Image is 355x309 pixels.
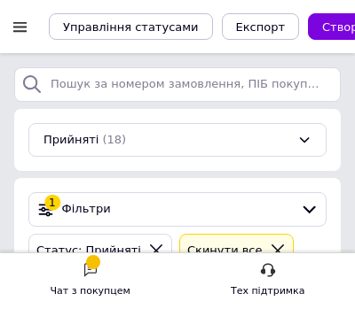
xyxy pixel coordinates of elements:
[49,13,213,40] button: Управління статусами
[33,242,145,260] div: Статус: Прийняті
[62,201,294,218] span: Фільтри
[51,282,130,300] div: Чат з покупцем
[231,282,305,300] div: Тех підтримка
[184,242,266,260] div: Cкинути все
[222,13,300,40] button: Експорт
[14,67,341,102] input: Пошук за номером замовлення, ПІБ покупця, номером телефону, Email, номером накладної
[236,20,286,34] span: Експорт
[63,20,199,34] span: Управління статусами
[44,195,60,211] div: 1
